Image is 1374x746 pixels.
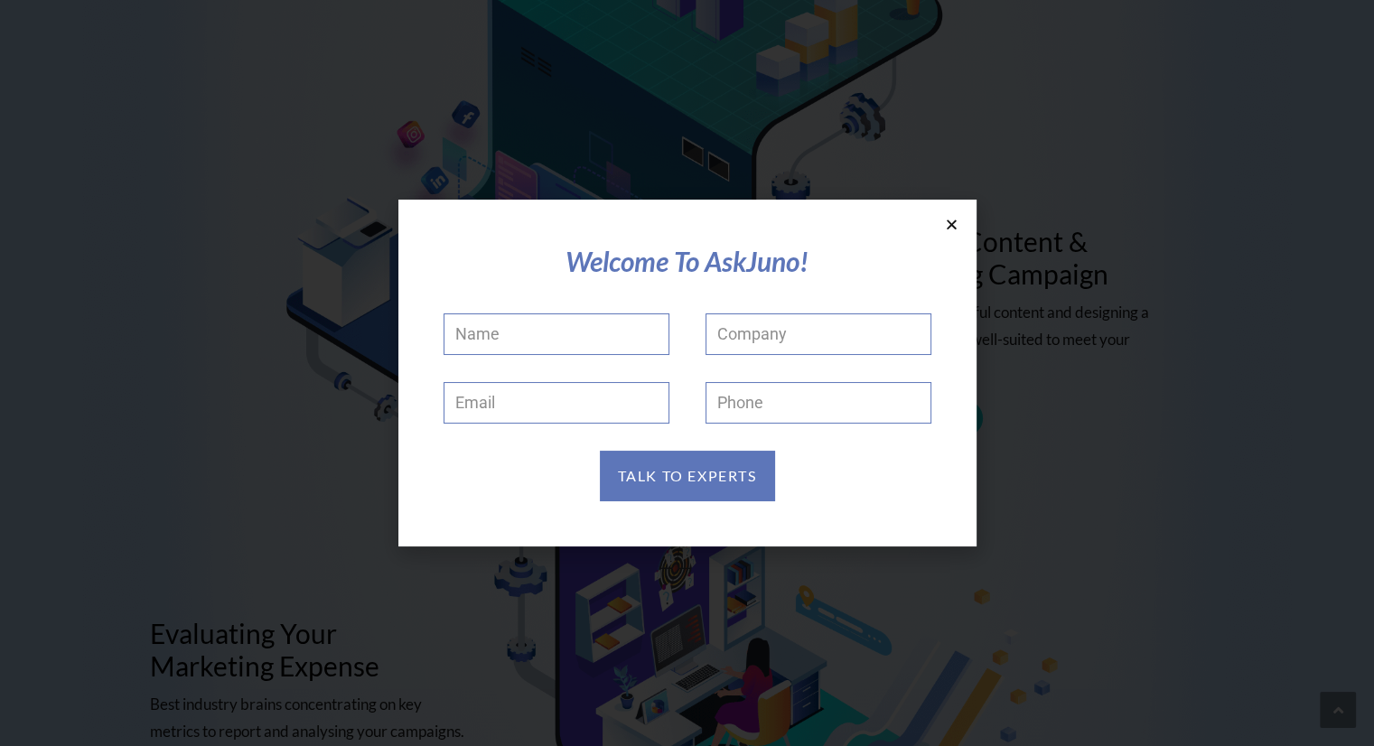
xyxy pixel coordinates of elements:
[706,313,931,355] input: Company
[618,469,757,483] span: TALK TO EXPERTS
[706,382,931,424] input: Only numbers and phone characters (#, -, *, etc) are accepted.
[600,451,775,501] button: TALK TO EXPERTS
[444,313,669,355] input: Name
[444,245,931,277] h2: Welcome To AskJuno!
[444,382,669,424] input: Email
